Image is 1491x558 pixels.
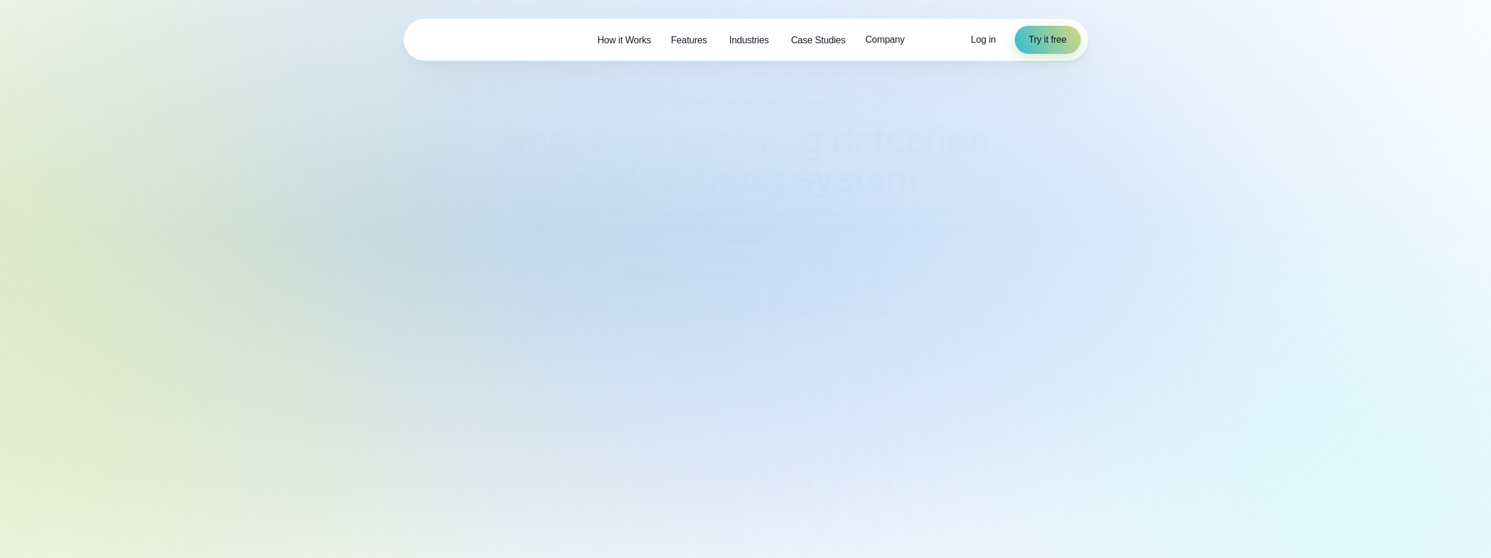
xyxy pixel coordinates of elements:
[1015,26,1081,54] a: Try it free
[1029,33,1067,47] span: Try it free
[588,28,661,52] a: How it Works
[729,33,769,47] span: Industries
[671,33,707,47] span: Features
[781,28,855,52] a: Case Studies
[971,33,995,47] a: Log in
[791,33,845,47] span: Case Studies
[598,33,651,47] span: How it Works
[865,33,905,47] span: Company
[971,35,995,44] span: Log in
